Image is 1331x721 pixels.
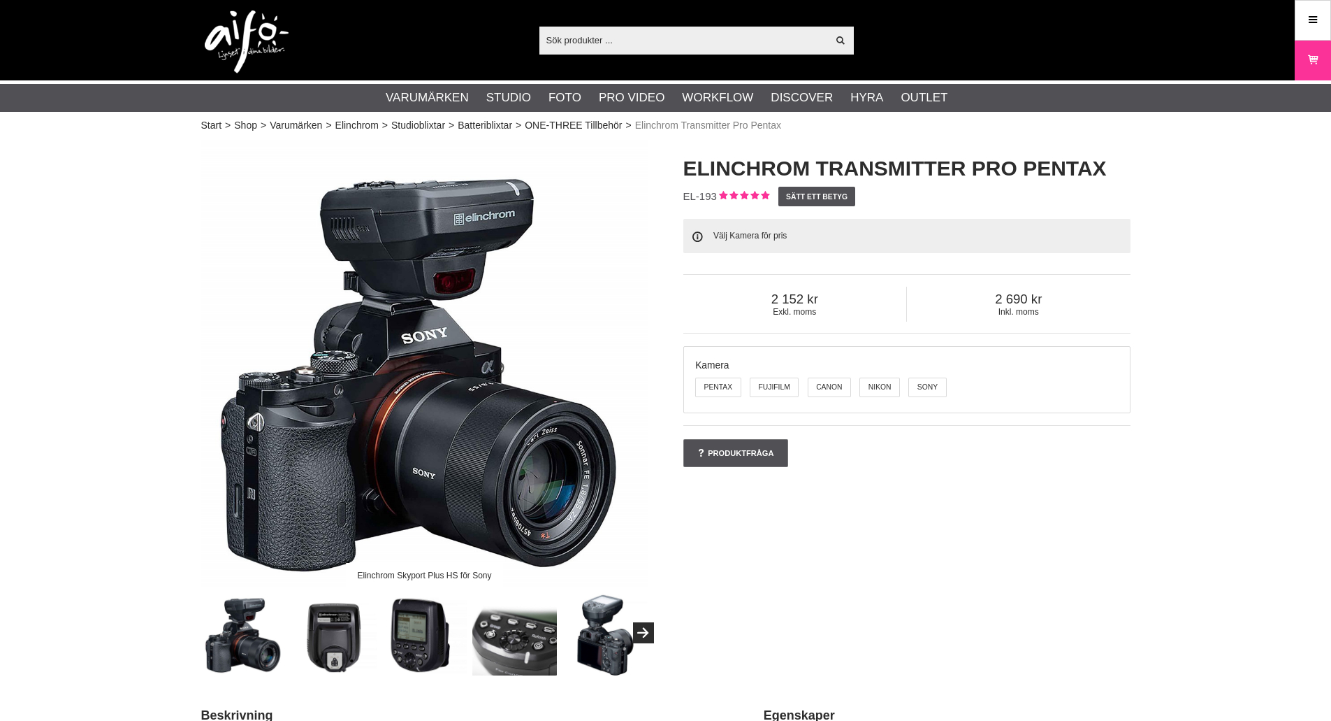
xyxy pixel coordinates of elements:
[626,118,632,133] span: >
[683,292,907,307] span: 2 152
[391,118,445,133] a: Studioblixtar
[633,622,654,643] button: Next
[907,307,1130,317] span: Inkl. moms
[778,187,856,206] a: Sätt ett betyg
[683,154,1130,183] h1: Elinchrom Transmitter Pro Pentax
[682,89,753,107] a: Workflow
[486,89,531,107] a: Studio
[635,118,781,133] span: Elinchrom Transmitter Pro Pentax
[908,378,946,397] label: Sony
[201,140,648,587] img: Elinchrom Skyport Plus HS för Sony
[382,591,467,676] img: Elinchrom Transmitter Pro stor tydlig LCD Display
[695,360,729,371] span: Kamera
[771,89,833,107] a: Discover
[525,118,622,133] a: ONE-THREE Tillbehör
[326,118,331,133] span: >
[386,89,469,107] a: Varumärken
[683,307,907,317] span: Exkl. moms
[750,378,799,397] label: Fujifilm
[683,190,717,202] span: EL-193
[382,118,388,133] span: >
[808,378,851,397] label: Canon
[548,89,581,107] a: Foto
[205,10,289,73] img: logo.png
[850,89,883,107] a: Hyra
[472,591,557,676] img: Intiutiv kontrollpanel
[695,378,741,397] label: Pentax
[292,591,377,676] img: Elinchrom Transmitter Pro för Canon
[202,591,286,676] img: Elinchrom Skyport Plus HS för Sony
[335,118,379,133] a: Elinchrom
[516,118,521,133] span: >
[449,118,454,133] span: >
[346,563,503,587] div: Elinchrom Skyport Plus HS för Sony
[713,231,787,241] span: Välj Kamera för pris
[225,118,231,133] span: >
[458,118,512,133] a: Batteriblixtar
[901,89,947,107] a: Outlet
[201,118,222,133] a: Start
[261,118,266,133] span: >
[683,439,788,467] a: Produktfråga
[717,190,769,204] div: Kundbetyg: 5.00
[907,292,1130,307] span: 2 690
[234,118,257,133] a: Shop
[859,378,900,397] label: Nikon
[270,118,322,133] a: Varumärken
[539,29,828,50] input: Sök produkter ...
[562,591,647,676] img: Räckvidd upp till 200 m
[599,89,664,107] a: Pro Video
